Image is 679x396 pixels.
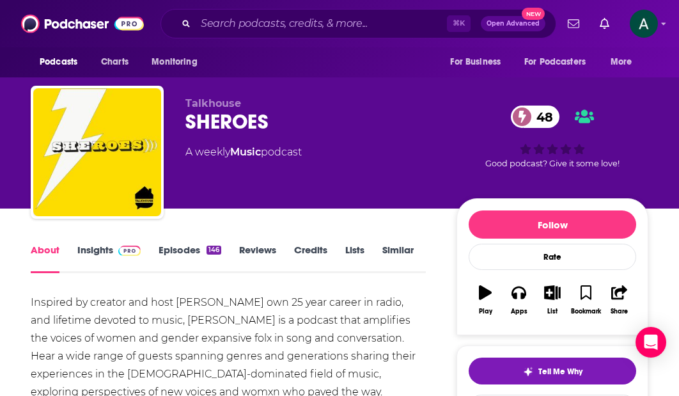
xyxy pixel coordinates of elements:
span: For Podcasters [524,53,586,71]
a: Show notifications dropdown [563,13,584,35]
button: Follow [469,210,636,239]
input: Search podcasts, credits, & more... [196,13,447,34]
span: Monitoring [152,53,197,71]
span: 48 [524,106,559,128]
div: Bookmark [571,308,601,315]
span: Talkhouse [185,97,241,109]
span: ⌘ K [447,15,471,32]
span: Podcasts [40,53,77,71]
span: More [611,53,632,71]
a: Credits [294,244,327,273]
button: open menu [143,50,214,74]
button: Play [469,277,502,323]
img: SHEROES [33,88,161,216]
span: Open Advanced [487,20,540,27]
img: Podchaser Pro [118,246,141,256]
div: Open Intercom Messenger [636,327,666,358]
a: Charts [93,50,136,74]
a: Similar [382,244,414,273]
div: 48Good podcast? Give it some love! [457,97,648,177]
button: Share [603,277,636,323]
a: Lists [345,244,364,273]
div: Share [611,308,628,315]
a: Episodes146 [159,244,221,273]
div: Rate [469,244,636,270]
div: Play [479,308,492,315]
div: Apps [511,308,527,315]
div: 146 [207,246,221,255]
div: A weekly podcast [185,145,302,160]
button: Show profile menu [630,10,658,38]
span: Logged in as ashley88139 [630,10,658,38]
a: Reviews [239,244,276,273]
img: User Profile [630,10,658,38]
button: open menu [441,50,517,74]
a: Show notifications dropdown [595,13,614,35]
span: Tell Me Why [538,367,582,377]
a: Music [230,146,261,158]
a: InsightsPodchaser Pro [77,244,141,273]
a: 48 [511,106,559,128]
button: Bookmark [569,277,602,323]
span: New [522,8,545,20]
span: Charts [101,53,129,71]
span: For Business [450,53,501,71]
button: open menu [516,50,604,74]
div: Search podcasts, credits, & more... [160,9,556,38]
button: Apps [502,277,535,323]
button: Open AdvancedNew [481,16,545,31]
button: tell me why sparkleTell Me Why [469,358,636,384]
div: List [547,308,558,315]
img: Podchaser - Follow, Share and Rate Podcasts [21,12,144,36]
span: Good podcast? Give it some love! [485,159,620,168]
button: List [536,277,569,323]
img: tell me why sparkle [523,367,533,377]
a: About [31,244,59,273]
button: open menu [31,50,94,74]
button: open menu [602,50,648,74]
